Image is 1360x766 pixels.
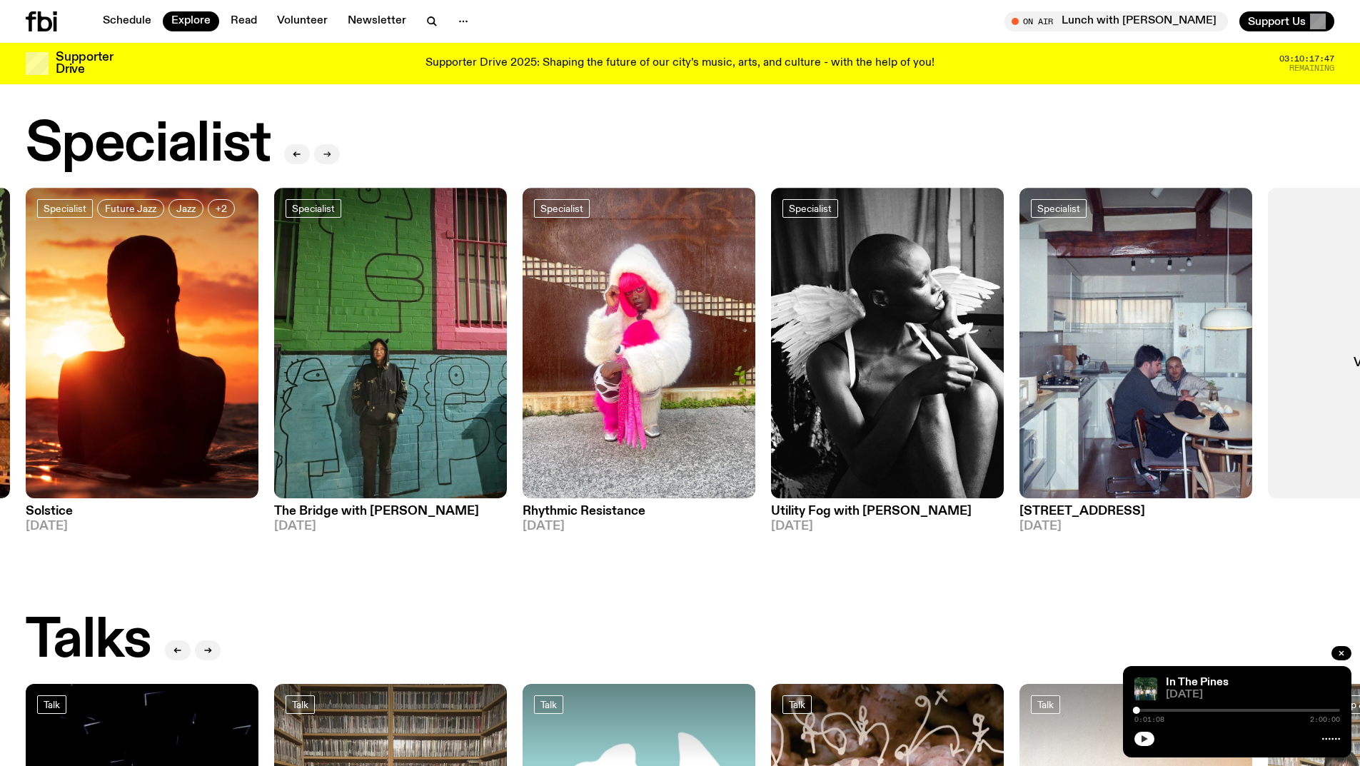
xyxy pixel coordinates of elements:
a: Specialist [782,199,838,218]
a: Specialist [1031,199,1087,218]
span: [DATE] [1166,690,1340,700]
span: Talk [540,699,557,710]
a: Talk [782,695,812,714]
a: Rhythmic Resistance[DATE] [523,498,755,533]
a: Utility Fog with [PERSON_NAME][DATE] [771,498,1004,533]
a: Specialist [286,199,341,218]
a: Volunteer [268,11,336,31]
a: Talk [37,695,66,714]
button: On AirLunch with [PERSON_NAME] [1004,11,1228,31]
a: Solstice[DATE] [26,498,258,533]
a: Explore [163,11,219,31]
span: Specialist [44,203,86,214]
h3: Rhythmic Resistance [523,505,755,518]
img: Pat sits at a dining table with his profile facing the camera. Rhea sits to his left facing the c... [1019,188,1252,498]
span: 03:10:17:47 [1279,55,1334,63]
a: Future Jazz [97,199,164,218]
h3: Utility Fog with [PERSON_NAME] [771,505,1004,518]
span: [DATE] [26,520,258,533]
span: Talk [1037,699,1054,710]
span: Specialist [540,203,583,214]
p: Supporter Drive 2025: Shaping the future of our city’s music, arts, and culture - with the help o... [425,57,935,70]
h3: [STREET_ADDRESS] [1019,505,1252,518]
span: [DATE] [771,520,1004,533]
a: The Bridge with [PERSON_NAME][DATE] [274,498,507,533]
img: Attu crouches on gravel in front of a brown wall. They are wearing a white fur coat with a hood, ... [523,188,755,498]
h3: Solstice [26,505,258,518]
a: Specialist [534,199,590,218]
a: Schedule [94,11,160,31]
a: In The Pines [1166,677,1229,688]
span: +2 [216,203,227,214]
img: Amelia Sparke is wearing a black hoodie and pants, leaning against a blue, green and pink wall wi... [274,188,507,498]
span: Talk [44,699,60,710]
span: Jazz [176,203,196,214]
button: +2 [208,199,235,218]
span: 0:01:08 [1134,716,1164,723]
span: Specialist [789,203,832,214]
a: Talk [534,695,563,714]
a: Read [222,11,266,31]
a: Jazz [168,199,203,218]
h2: Specialist [26,118,270,172]
span: Talk [789,699,805,710]
button: Support Us [1239,11,1334,31]
h3: The Bridge with [PERSON_NAME] [274,505,507,518]
span: Talk [292,699,308,710]
span: Remaining [1289,64,1334,72]
a: Newsletter [339,11,415,31]
span: [DATE] [274,520,507,533]
a: [STREET_ADDRESS][DATE] [1019,498,1252,533]
img: Cover of Ho99o9's album Tomorrow We Escape [771,188,1004,498]
h3: Supporter Drive [56,51,113,76]
span: Future Jazz [105,203,156,214]
a: Talk [286,695,315,714]
span: 2:00:00 [1310,716,1340,723]
a: Specialist [37,199,93,218]
span: [DATE] [523,520,755,533]
h2: Talks [26,614,151,668]
span: [DATE] [1019,520,1252,533]
span: Specialist [1037,203,1080,214]
span: Specialist [292,203,335,214]
span: Support Us [1248,15,1306,28]
img: A girl standing in the ocean as waist level, staring into the rise of the sun. [26,188,258,498]
a: Talk [1031,695,1060,714]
